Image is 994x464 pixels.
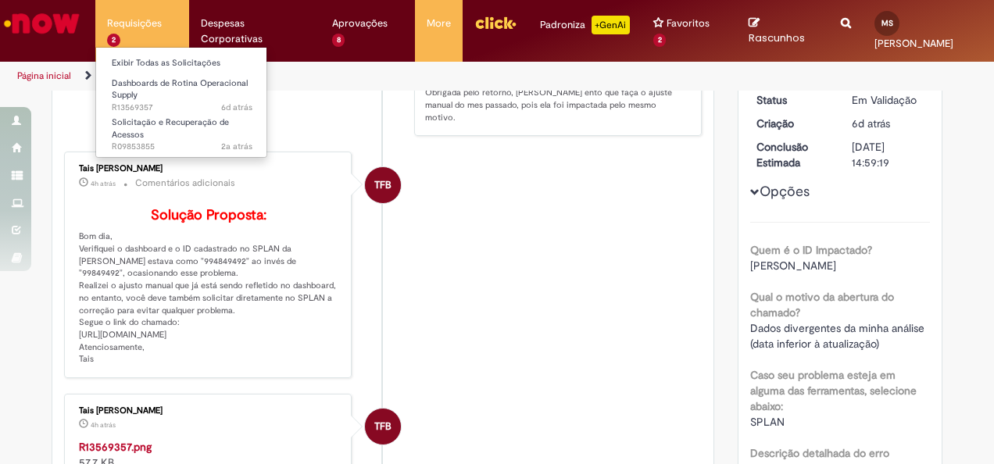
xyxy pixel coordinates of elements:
[750,368,917,413] b: Caso seu problema esteja em alguma das ferramentas, selecione abaixo:
[135,177,235,190] small: Comentários adicionais
[667,16,710,31] span: Favoritos
[107,16,162,31] span: Requisições
[332,16,388,31] span: Aprovações
[427,16,451,31] span: More
[332,34,345,47] span: 8
[745,139,841,170] dt: Conclusão Estimada
[112,141,252,153] span: R09853855
[151,206,266,224] b: Solução Proposta:
[852,116,890,130] time: 26/09/2025 09:26:44
[221,141,252,152] span: 2a atrás
[749,16,817,45] a: Rascunhos
[221,141,252,152] time: 02/05/2023 15:13:30
[2,8,82,39] img: ServiceNow
[750,243,872,257] b: Quem é o ID Impactado?
[749,30,805,45] span: Rascunhos
[17,70,71,82] a: Página inicial
[79,406,339,416] div: Tais [PERSON_NAME]
[365,409,401,444] div: Tais Folhadella Barbosa Bellagamba
[374,408,392,445] span: TFB
[365,167,401,203] div: Tais Folhadella Barbosa Bellagamba
[96,75,268,109] a: Aberto R13569357 : Dashboards de Rotina Operacional Supply
[745,116,841,131] dt: Criação
[540,16,630,34] div: Padroniza
[221,102,252,113] time: 26/09/2025 09:26:45
[750,415,785,429] span: SPLAN
[653,34,667,47] span: 2
[95,47,267,158] ul: Requisições
[112,102,252,114] span: R13569357
[750,321,928,351] span: Dados divergentes da minha análise (data inferior à atualização)
[852,139,924,170] div: [DATE] 14:59:19
[592,16,630,34] p: +GenAi
[852,92,924,108] div: Em Validação
[201,16,309,47] span: Despesas Corporativas
[12,62,651,91] ul: Trilhas de página
[91,179,116,188] time: 01/10/2025 11:33:51
[374,166,392,204] span: TFB
[750,259,836,273] span: [PERSON_NAME]
[91,420,116,430] time: 01/10/2025 11:33:46
[79,164,339,173] div: Tais [PERSON_NAME]
[425,87,685,123] p: Obrigada pelo retorno, [PERSON_NAME] entõ que faça o ajuste manual do mes passado, pois ela foi i...
[79,208,339,366] p: Bom dia, Verifiquei o dashboard e o ID cadastrado no SPLAN da [PERSON_NAME] estava como "99484949...
[745,92,841,108] dt: Status
[750,290,894,319] b: Qual o motivo da abertura do chamado?
[91,420,116,430] span: 4h atrás
[221,102,252,113] span: 6d atrás
[96,114,268,148] a: Aberto R09853855 : Solicitação e Recuperação de Acessos
[79,440,152,454] a: R13569357.png
[750,446,889,460] b: Descrição detalhada do erro
[96,55,268,72] a: Exibir Todas as Solicitações
[91,179,116,188] span: 4h atrás
[107,34,120,47] span: 2
[881,18,893,28] span: MS
[112,116,229,141] span: Solicitação e Recuperação de Acessos
[874,37,953,50] span: [PERSON_NAME]
[474,11,517,34] img: click_logo_yellow_360x200.png
[852,116,924,131] div: 26/09/2025 09:26:44
[852,116,890,130] span: 6d atrás
[112,77,248,102] span: Dashboards de Rotina Operacional Supply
